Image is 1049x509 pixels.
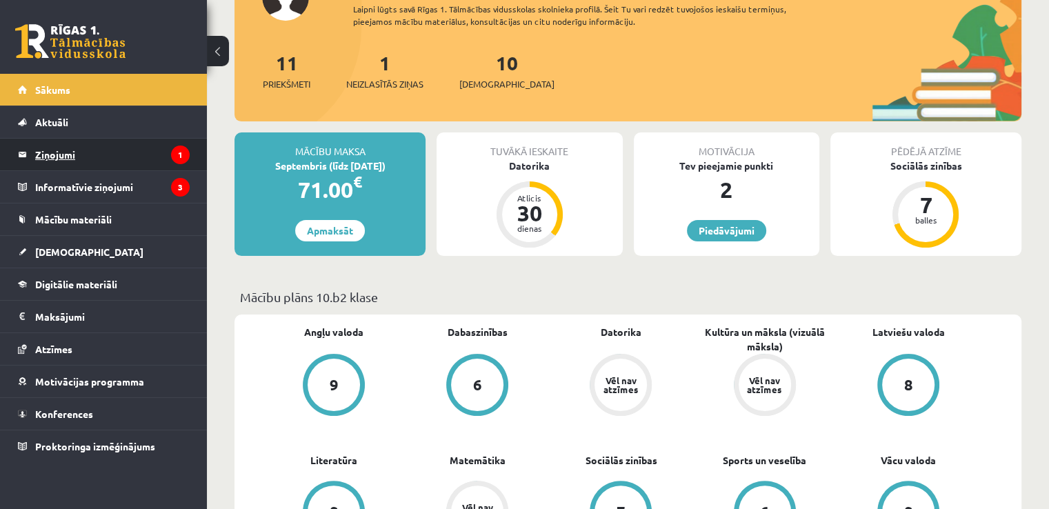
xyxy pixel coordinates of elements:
[509,194,550,202] div: Atlicis
[723,453,806,468] a: Sports un veselība
[872,325,944,339] a: Latviešu valoda
[346,50,423,91] a: 1Neizlasītās ziņas
[330,377,339,392] div: 9
[35,343,72,355] span: Atzīmes
[346,77,423,91] span: Neizlasītās ziņas
[35,440,155,452] span: Proktoringa izmēģinājums
[903,377,912,392] div: 8
[18,74,190,106] a: Sākums
[837,354,980,419] a: 8
[234,132,426,159] div: Mācību maksa
[634,132,819,159] div: Motivācija
[18,430,190,462] a: Proktoringa izmēģinājums
[304,325,363,339] a: Angļu valoda
[905,194,946,216] div: 7
[35,278,117,290] span: Digitālie materiāli
[437,132,622,159] div: Tuvākā ieskaite
[601,376,640,394] div: Vēl nav atzīmes
[437,159,622,173] div: Datorika
[240,288,1016,306] p: Mācību plāns 10.b2 klase
[693,354,837,419] a: Vēl nav atzīmes
[263,50,310,91] a: 11Priekšmeti
[263,77,310,91] span: Priekšmeti
[18,333,190,365] a: Atzīmes
[35,171,190,203] legend: Informatīvie ziņojumi
[295,220,365,241] a: Apmaksāt
[693,325,837,354] a: Kultūra un māksla (vizuālā māksla)
[353,172,362,192] span: €
[830,159,1021,250] a: Sociālās zinības 7 balles
[18,139,190,170] a: Ziņojumi1
[18,268,190,300] a: Digitālie materiāli
[35,83,70,96] span: Sākums
[549,354,692,419] a: Vēl nav atzīmes
[18,203,190,235] a: Mācību materiāli
[450,453,506,468] a: Matemātika
[18,366,190,397] a: Motivācijas programma
[35,213,112,226] span: Mācību materiāli
[459,50,555,91] a: 10[DEMOGRAPHIC_DATA]
[448,325,508,339] a: Dabaszinības
[18,171,190,203] a: Informatīvie ziņojumi3
[353,3,826,28] div: Laipni lūgts savā Rīgas 1. Tālmācības vidusskolas skolnieka profilā. Šeit Tu vari redzēt tuvojošo...
[234,173,426,206] div: 71.00
[15,24,126,59] a: Rīgas 1. Tālmācības vidusskola
[746,376,784,394] div: Vēl nav atzīmes
[262,354,406,419] a: 9
[830,132,1021,159] div: Pēdējā atzīme
[234,159,426,173] div: Septembris (līdz [DATE])
[18,301,190,332] a: Maksājumi
[35,375,144,388] span: Motivācijas programma
[18,236,190,268] a: [DEMOGRAPHIC_DATA]
[509,224,550,232] div: dienas
[171,146,190,164] i: 1
[509,202,550,224] div: 30
[18,398,190,430] a: Konferences
[634,159,819,173] div: Tev pieejamie punkti
[35,301,190,332] legend: Maksājumi
[35,246,143,258] span: [DEMOGRAPHIC_DATA]
[437,159,622,250] a: Datorika Atlicis 30 dienas
[406,354,549,419] a: 6
[35,408,93,420] span: Konferences
[634,173,819,206] div: 2
[687,220,766,241] a: Piedāvājumi
[881,453,936,468] a: Vācu valoda
[830,159,1021,173] div: Sociālās zinības
[35,116,68,128] span: Aktuāli
[601,325,641,339] a: Datorika
[585,453,657,468] a: Sociālās zinības
[35,139,190,170] legend: Ziņojumi
[473,377,482,392] div: 6
[459,77,555,91] span: [DEMOGRAPHIC_DATA]
[905,216,946,224] div: balles
[310,453,357,468] a: Literatūra
[18,106,190,138] a: Aktuāli
[171,178,190,197] i: 3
